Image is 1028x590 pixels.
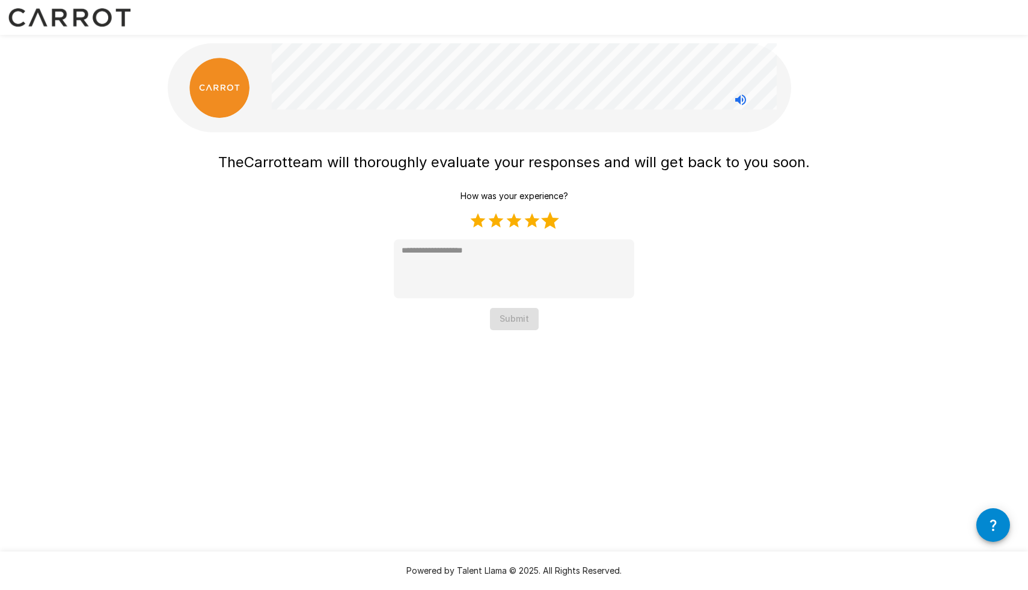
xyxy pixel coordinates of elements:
[244,153,287,171] span: Carrot
[14,565,1014,577] p: Powered by Talent Llama © 2025. All Rights Reserved.
[729,88,753,112] button: Stop reading questions aloud
[218,153,244,171] span: The
[287,153,810,171] span: team will thoroughly evaluate your responses and will get back to you soon.
[460,190,568,202] p: How was your experience?
[189,58,249,118] img: carrot_logo.png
